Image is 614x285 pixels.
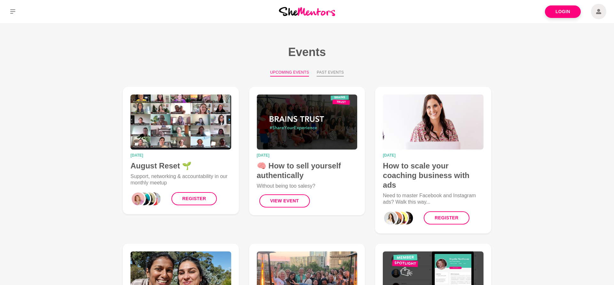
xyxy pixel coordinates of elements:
[257,161,358,180] h4: 🧠 How to sell yourself authentically
[113,45,501,59] h1: Events
[146,191,162,207] div: 3_Dr Missy Wolfman
[136,191,151,207] div: 1_Emily Fogg
[130,153,231,157] time: [DATE]
[270,69,309,77] button: Upcoming Events
[130,191,146,207] div: 0_Vari McGaan
[383,94,484,150] img: How to scale your coaching business with ads
[130,173,231,186] p: Support, networking & accountability in our monthly meetup
[375,87,491,233] a: How to scale your coaching business with ads[DATE]How to scale your coaching business with adsNee...
[257,153,358,157] time: [DATE]
[383,153,484,157] time: [DATE]
[399,210,414,226] div: 3_Aanchal Khetarpal
[317,69,344,77] button: Past Events
[123,87,239,214] a: August Reset 🌱[DATE]August Reset 🌱Support, networking & accountability in our monthly meetupRegister
[259,194,310,208] button: View Event
[388,210,404,226] div: 1_Yulia
[545,5,581,18] a: Login
[130,161,231,171] h4: August Reset 🌱
[383,192,484,205] p: Need to master Facebook and Instagram ads? Walk this way...
[383,210,398,226] div: 0_Janelle Kee-Sue
[257,94,358,150] img: 🧠 How to sell yourself authentically
[383,161,484,190] h4: How to scale your coaching business with ads
[424,211,469,224] a: Register
[394,210,409,226] div: 2_Roslyn Thompson
[279,7,335,16] img: She Mentors Logo
[130,94,231,150] img: August Reset 🌱
[249,87,365,215] a: 🧠 How to sell yourself authentically[DATE]🧠 How to sell yourself authenticallyWithout being too s...
[141,191,157,207] div: 2_Laila Punj
[257,183,358,189] p: Without being too salesy?
[171,192,217,205] a: Register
